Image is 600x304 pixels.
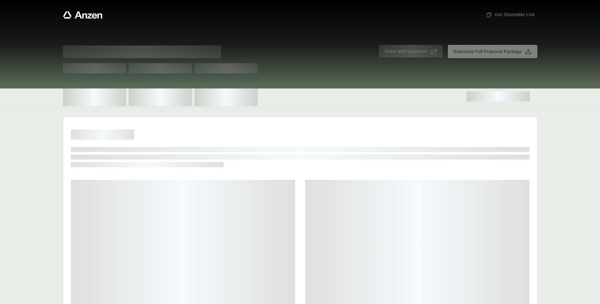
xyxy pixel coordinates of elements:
a: Anzen website [63,11,102,19]
span: Share with Customer [384,48,427,55]
span: Proposal for [63,46,221,58]
button: Get Shareable Link [483,9,537,21]
span: Test [129,63,192,73]
span: Get Shareable Link [486,11,535,18]
span: Test [63,63,126,73]
span: Test [195,63,258,73]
